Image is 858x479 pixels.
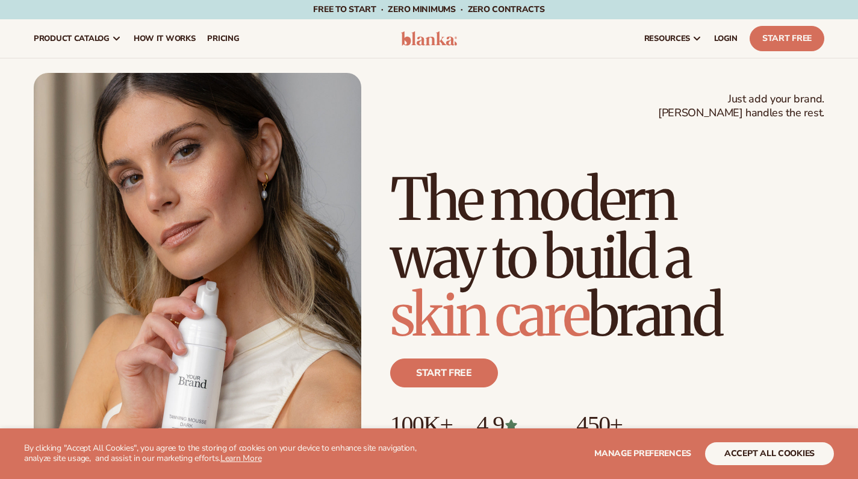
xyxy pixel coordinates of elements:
[128,19,202,58] a: How It Works
[644,34,690,43] span: resources
[476,412,552,438] p: 4.9
[594,448,691,459] span: Manage preferences
[658,92,824,121] span: Just add your brand. [PERSON_NAME] handles the rest.
[708,19,744,58] a: LOGIN
[714,34,738,43] span: LOGIN
[390,279,588,351] span: skin care
[401,31,458,46] img: logo
[390,412,452,438] p: 100K+
[28,19,128,58] a: product catalog
[390,358,498,387] a: Start free
[220,452,261,464] a: Learn More
[207,34,239,43] span: pricing
[34,34,110,43] span: product catalog
[576,412,667,438] p: 450+
[750,26,824,51] a: Start Free
[201,19,245,58] a: pricing
[390,171,824,344] h1: The modern way to build a brand
[24,443,444,464] p: By clicking "Accept All Cookies", you agree to the storing of cookies on your device to enhance s...
[313,4,544,15] span: Free to start · ZERO minimums · ZERO contracts
[638,19,708,58] a: resources
[594,442,691,465] button: Manage preferences
[134,34,196,43] span: How It Works
[705,442,834,465] button: accept all cookies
